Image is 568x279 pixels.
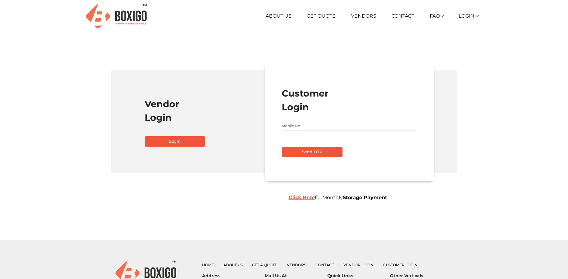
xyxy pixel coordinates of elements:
a: Vendor Login [343,263,374,267]
a: Get a Quote [252,263,277,267]
a: About Us [266,13,291,19]
a: Click Here [289,195,315,200]
button: Send OTP [282,147,343,157]
h6: Address [202,273,265,278]
a: FAQ [430,13,443,19]
a: Home [202,263,214,267]
input: Mobile No [282,121,417,131]
h6: Other Verticals [390,273,453,278]
h1: Vendor Login [145,97,280,124]
a: Vendors [287,263,306,267]
div: for Monthly [284,194,457,201]
a: Login [145,136,205,147]
a: Get Quote [307,13,336,19]
h6: Mail Us At [265,273,327,278]
a: Customer Login [383,263,418,267]
a: Vendors [351,13,376,19]
a: Contact [391,13,414,19]
h6: Quick Links [327,273,390,278]
b: Storage Payment [343,195,387,200]
a: Contact [315,263,334,267]
h1: Customer Login [282,87,417,114]
a: Login [459,13,478,19]
img: Boxigo [86,4,147,28]
a: About Us [223,263,243,267]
